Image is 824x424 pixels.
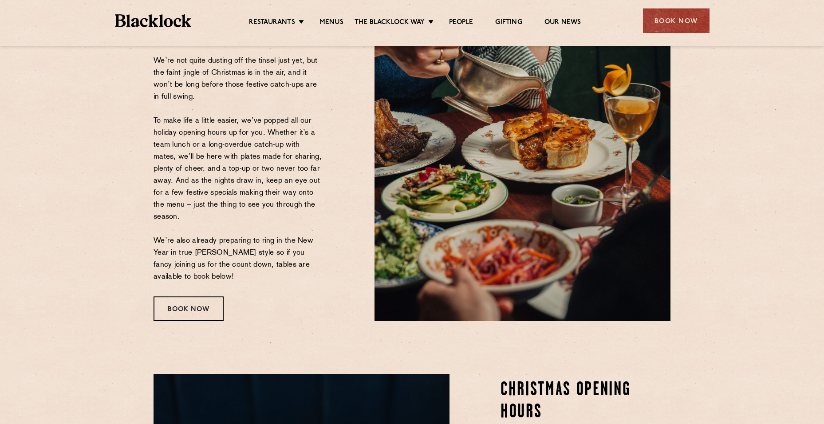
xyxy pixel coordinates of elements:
[501,379,670,424] h2: Christmas Opening Hours
[319,18,343,28] a: Menus
[115,14,192,27] img: BL_Textured_Logo-footer-cropped.svg
[154,296,224,321] div: Book Now
[154,55,323,283] p: We’re not quite dusting off the tinsel just yet, but the faint jingle of Christmas is in the air,...
[355,18,425,28] a: The Blacklock Way
[643,8,710,33] div: Book Now
[449,18,473,28] a: People
[249,18,295,28] a: Restaurants
[544,18,581,28] a: Our News
[495,18,522,28] a: Gifting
